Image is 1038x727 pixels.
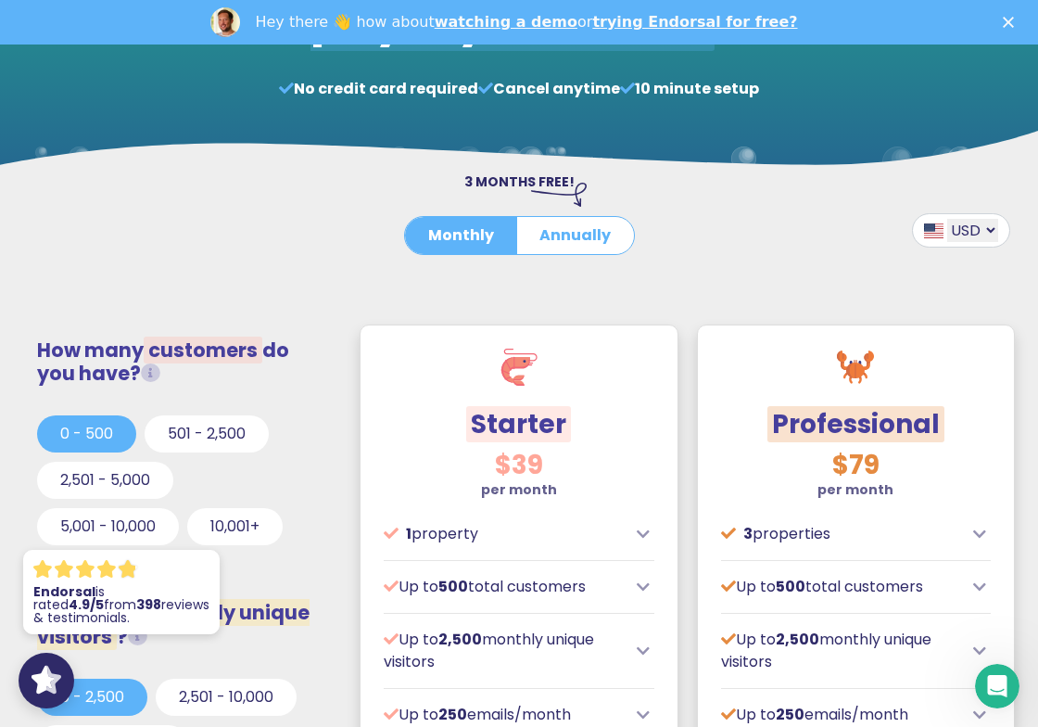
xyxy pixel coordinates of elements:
[1003,17,1021,28] div: Close
[531,183,587,207] img: arrow-right-down.svg
[69,41,81,53] img: bubble.svg
[37,338,327,385] h3: How many do you have?
[384,576,626,598] p: Up to total customers
[255,13,797,32] div: Hey there 👋 how about or
[438,629,482,650] span: 2,500
[144,337,262,363] span: customers
[187,508,283,545] button: 10,001+
[495,447,543,483] span: $39
[464,172,575,191] span: 3 MONTHS FREE!
[500,349,538,386] img: shrimp.svg
[33,585,209,624] p: is rated from reviews & testimonials.
[145,415,269,453] button: 501 - 2,500
[406,523,411,544] span: 1
[69,595,104,614] strong: 4.9/5
[817,480,893,499] strong: per month
[33,582,95,601] strong: Endorsal
[776,576,805,597] span: 500
[210,7,240,37] img: Profile image for Dean
[384,523,626,545] p: property
[592,13,797,31] a: trying Endorsal for free?
[435,13,577,31] a: watching a demo
[832,447,880,483] span: $79
[776,629,819,650] span: 2,500
[37,679,147,716] button: 0 - 2,500
[141,363,160,383] i: Total customers from whom you request testimonials/reviews.
[128,627,147,646] i: Unique visitors that view our social proof tools (widgets, FOMO popups or Wall of Love) on your w...
[975,664,1019,708] iframe: Intercom live chat
[136,595,161,614] strong: 398
[438,576,468,597] span: 500
[743,523,753,544] span: 3
[767,406,944,442] span: Professional
[721,576,963,598] p: Up to total customers
[438,704,467,725] span: 250
[516,217,634,254] button: Annually
[721,629,963,673] p: Up to monthly unique visitors
[481,480,557,499] strong: per month
[37,601,327,647] h3: How about ?
[776,704,804,725] span: 250
[37,462,173,499] button: 2,501 - 5,000
[721,523,963,545] p: properties
[102,78,936,100] p: No credit card required Cancel anytime 10 minute setup
[721,704,963,726] p: Up to emails/month
[466,406,571,442] span: Starter
[37,508,179,545] button: 5,001 - 10,000
[837,349,874,386] img: crab.svg
[37,415,136,453] button: 0 - 500
[384,629,626,673] p: Up to monthly unique visitors
[384,704,626,726] p: Up to emails/month
[156,679,297,716] button: 2,501 - 10,000
[405,217,517,254] button: Monthly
